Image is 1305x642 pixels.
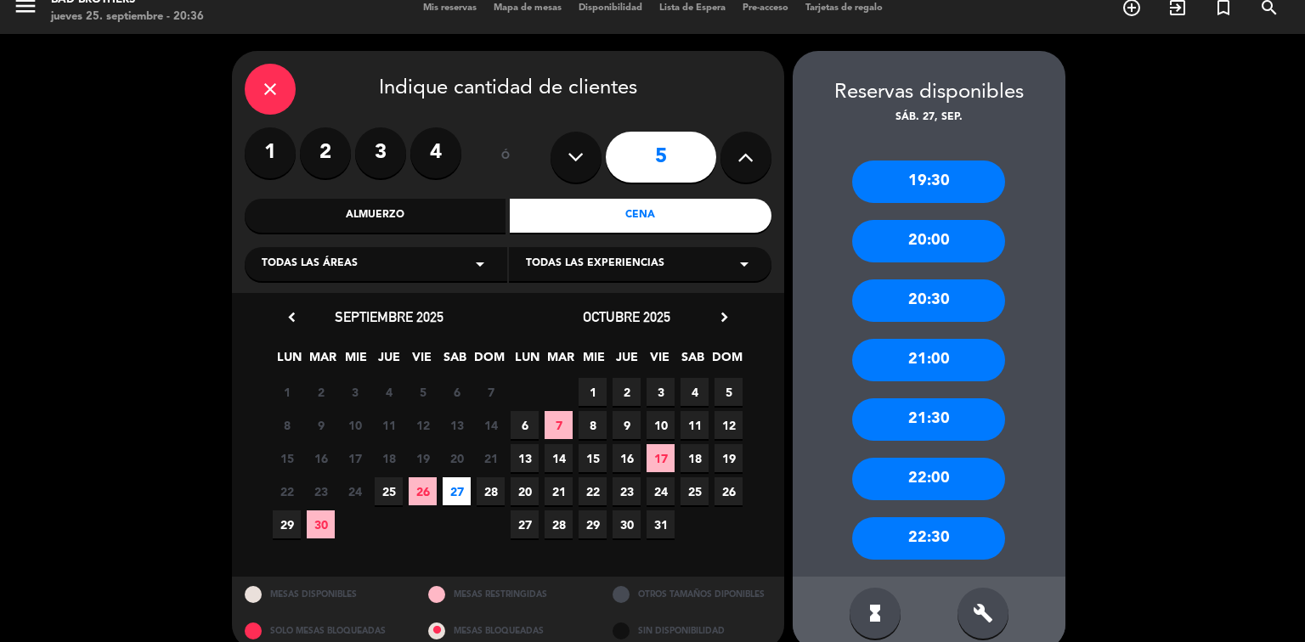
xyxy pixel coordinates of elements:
span: 2 [307,378,335,406]
div: 21:00 [852,339,1005,381]
span: 19 [715,444,743,472]
label: 3 [355,127,406,178]
span: 15 [579,444,607,472]
span: LUN [275,347,303,375]
span: 23 [307,477,335,505]
span: 1 [579,378,607,406]
span: SAB [679,347,707,375]
span: MAR [308,347,336,375]
i: close [260,79,280,99]
span: 9 [307,411,335,439]
span: 18 [375,444,403,472]
span: octubre 2025 [583,308,670,325]
span: 4 [681,378,709,406]
span: 7 [545,411,573,439]
span: 24 [647,477,675,505]
div: Indique cantidad de clientes [245,64,771,115]
span: 24 [341,477,369,505]
span: 12 [715,411,743,439]
span: 5 [409,378,437,406]
span: 25 [681,477,709,505]
span: MAR [546,347,574,375]
span: 26 [409,477,437,505]
div: Cena [510,199,771,233]
span: Lista de Espera [651,3,734,13]
div: jueves 25. septiembre - 20:36 [51,8,204,25]
i: chevron_right [715,308,733,326]
span: 6 [511,411,539,439]
span: Todas las experiencias [526,256,664,273]
span: 20 [511,477,539,505]
span: MIE [579,347,607,375]
span: 26 [715,477,743,505]
span: JUE [613,347,641,375]
span: Todas las áreas [262,256,358,273]
span: 31 [647,510,675,538]
span: MIE [342,347,370,375]
i: chevron_left [283,308,301,326]
span: 3 [647,378,675,406]
span: 28 [545,510,573,538]
span: LUN [513,347,541,375]
span: 16 [307,444,335,472]
div: MESAS RESTRINGIDAS [415,577,600,613]
span: 22 [579,477,607,505]
span: VIE [408,347,436,375]
div: MESAS DISPONIBLES [232,577,416,613]
span: septiembre 2025 [335,308,443,325]
i: arrow_drop_down [734,254,754,274]
span: Disponibilidad [570,3,651,13]
div: Almuerzo [245,199,506,233]
span: DOM [712,347,740,375]
div: ó [478,127,534,187]
span: JUE [375,347,403,375]
div: 21:30 [852,398,1005,441]
div: Reservas disponibles [793,76,1065,110]
span: SAB [441,347,469,375]
span: 8 [273,411,301,439]
span: 2 [613,378,641,406]
span: 1 [273,378,301,406]
span: 28 [477,477,505,505]
span: 29 [579,510,607,538]
span: Tarjetas de regalo [797,3,891,13]
div: OTROS TAMAÑOS DIPONIBLES [600,577,784,613]
span: 4 [375,378,403,406]
span: 23 [613,477,641,505]
span: 17 [647,444,675,472]
span: 21 [477,444,505,472]
span: VIE [646,347,674,375]
div: 20:30 [852,279,1005,322]
span: 5 [715,378,743,406]
span: 16 [613,444,641,472]
span: 13 [443,411,471,439]
span: 21 [545,477,573,505]
div: 22:30 [852,517,1005,560]
div: sáb. 27, sep. [793,110,1065,127]
span: 14 [477,411,505,439]
span: 29 [273,510,301,538]
span: 11 [681,411,709,439]
span: 17 [341,444,369,472]
span: DOM [474,347,502,375]
label: 4 [410,127,461,178]
i: arrow_drop_down [470,254,490,274]
label: 2 [300,127,351,178]
span: 13 [511,444,539,472]
span: 10 [341,411,369,439]
span: 22 [273,477,301,505]
span: Pre-acceso [734,3,797,13]
i: build [973,603,993,623]
label: 1 [245,127,296,178]
div: 22:00 [852,458,1005,500]
span: 30 [307,510,335,538]
span: 18 [681,444,709,472]
span: 20 [443,444,471,472]
span: 25 [375,477,403,505]
span: 9 [613,411,641,439]
div: 20:00 [852,220,1005,262]
span: 12 [409,411,437,439]
span: 10 [647,411,675,439]
span: 7 [477,378,505,406]
i: hourglass_full [865,603,885,623]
